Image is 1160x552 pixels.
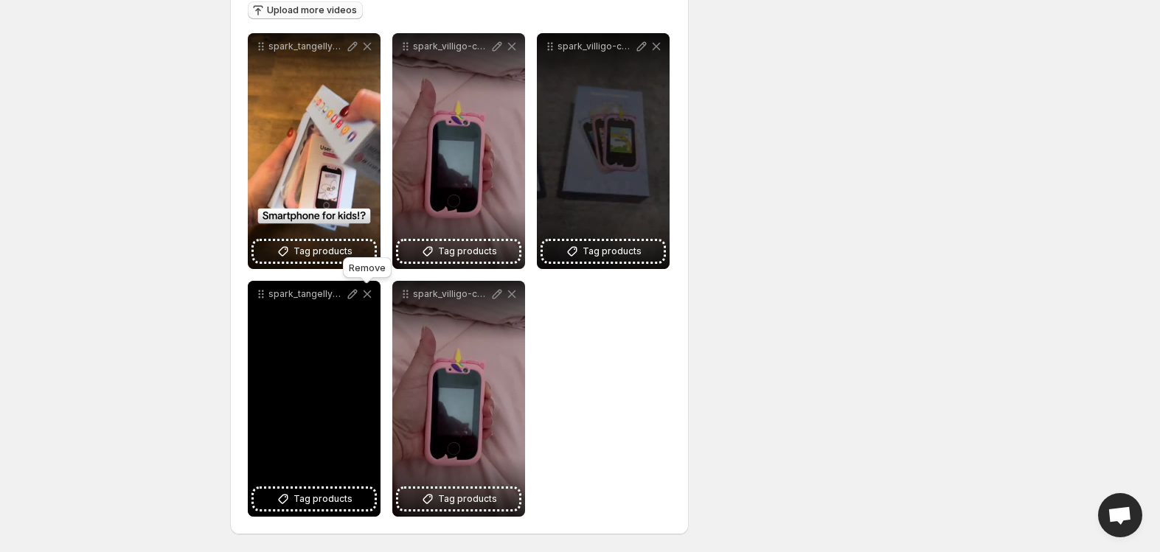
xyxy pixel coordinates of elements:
button: Tag products [398,489,519,509]
span: Tag products [294,244,352,259]
button: Tag products [543,241,664,262]
div: spark_tangellymyshopifycom_f1774acc-75f7-4aae-9faf-62c3c0c53d3eTag products [248,33,381,269]
button: Tag products [254,241,375,262]
span: Tag products [583,244,642,259]
span: Tag products [438,492,497,506]
button: Tag products [398,241,519,262]
button: Upload more videos [248,1,363,19]
div: spark_tangellymyshopifycom_f1774acc-75f7-4aae-9faf-62c3c0c53d3eTag products [248,281,381,517]
p: spark_villigo-commyshopifycom_4069ea67-ee5a-466a-97d6-f689ffb1230b-preview [558,41,634,52]
p: spark_tangellymyshopifycom_f1774acc-75f7-4aae-9faf-62c3c0c53d3e [268,288,345,300]
div: spark_villigo-commyshopifycom_4069ea67-ee5a-466a-97d6-f689ffb1230b-previewTag products [537,33,670,269]
span: Tag products [294,492,352,506]
a: Open chat [1098,493,1142,537]
p: spark_villigo-commyshopifycom_00e9f06a-b81a-470b-b4bf-6b39dafd139a [413,288,490,300]
div: spark_villigo-commyshopifycom_00e9f06a-b81a-470b-b4bf-6b39dafd139aTag products [392,281,525,517]
span: Tag products [438,244,497,259]
p: spark_tangellymyshopifycom_f1774acc-75f7-4aae-9faf-62c3c0c53d3e [268,41,345,52]
button: Tag products [254,489,375,509]
span: Upload more videos [267,4,357,16]
p: spark_villigo-commyshopifycom_00e9f06a-b81a-470b-b4bf-6b39dafd139a [413,41,490,52]
div: spark_villigo-commyshopifycom_00e9f06a-b81a-470b-b4bf-6b39dafd139aTag products [392,33,525,269]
